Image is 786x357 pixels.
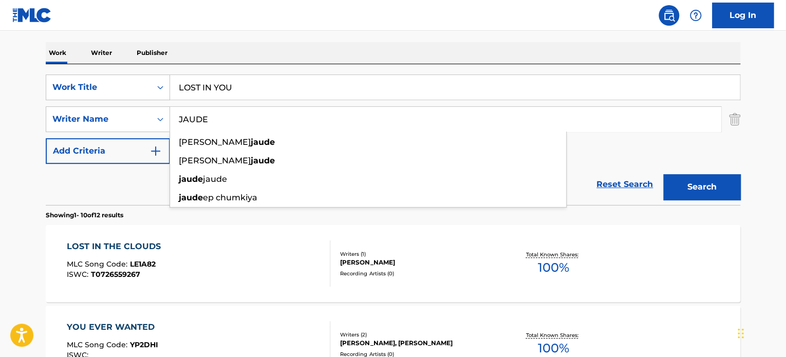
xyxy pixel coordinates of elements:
p: Work [46,42,69,64]
div: Help [685,5,706,26]
strong: jaude [179,193,203,202]
p: Publisher [134,42,171,64]
div: [PERSON_NAME] [340,258,495,267]
a: Log In [712,3,774,28]
a: Reset Search [591,173,658,196]
span: MLC Song Code : [67,340,130,349]
form: Search Form [46,74,740,205]
p: Total Known Shares: [526,251,581,258]
div: [PERSON_NAME], [PERSON_NAME] [340,339,495,348]
span: YP2DHI [130,340,158,349]
strong: jaude [179,174,203,184]
div: Recording Artists ( 0 ) [340,270,495,277]
a: LOST IN THE CLOUDSMLC Song Code:LE1A82ISWC:T0726559267Writers (1)[PERSON_NAME]Recording Artists (... [46,225,740,302]
span: jaude [203,174,227,184]
span: LE1A82 [130,259,156,269]
div: YOU EVER WANTED [67,321,160,333]
div: Writers ( 2 ) [340,331,495,339]
strong: jaude [251,156,275,165]
p: Total Known Shares: [526,331,581,339]
span: [PERSON_NAME] [179,156,251,165]
img: help [689,9,702,22]
p: Writer [88,42,115,64]
span: ISWC : [67,270,91,279]
span: T0726559267 [91,270,140,279]
p: Showing 1 - 10 of 12 results [46,211,123,220]
button: Add Criteria [46,138,170,164]
span: MLC Song Code : [67,259,130,269]
img: MLC Logo [12,8,52,23]
iframe: Chat Widget [735,308,786,357]
span: [PERSON_NAME] [179,137,251,147]
img: Delete Criterion [729,106,740,132]
a: Public Search [659,5,679,26]
div: LOST IN THE CLOUDS [67,240,166,253]
div: Writer Name [52,113,145,125]
div: Work Title [52,81,145,93]
strong: jaude [251,137,275,147]
span: 100 % [537,258,569,277]
span: ep chumkiya [203,193,257,202]
div: Writers ( 1 ) [340,250,495,258]
button: Search [663,174,740,200]
div: Drag [738,318,744,349]
img: 9d2ae6d4665cec9f34b9.svg [149,145,162,157]
img: search [663,9,675,22]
